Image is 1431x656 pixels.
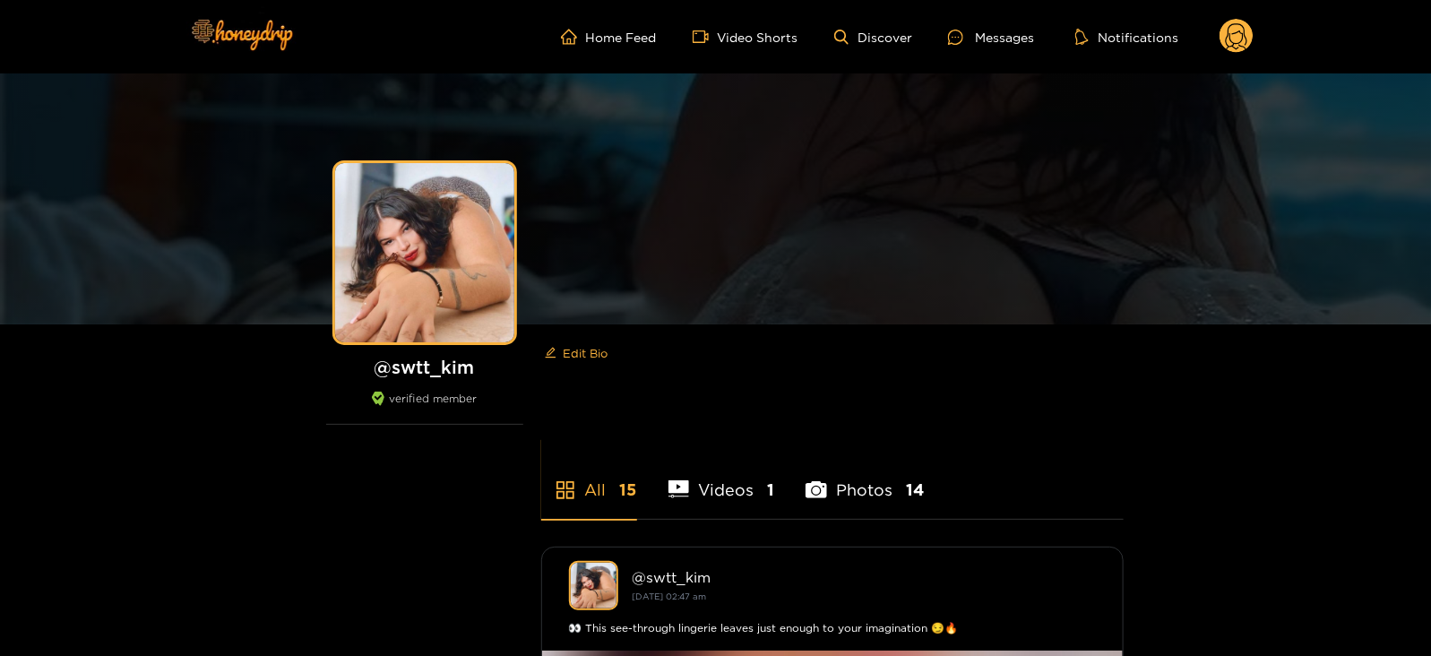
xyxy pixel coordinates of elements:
[541,339,612,367] button: editEdit Bio
[834,30,912,45] a: Discover
[564,344,608,362] span: Edit Bio
[767,479,774,501] span: 1
[620,479,637,501] span: 15
[693,29,718,45] span: video-camera
[633,569,1096,585] div: @ swtt_kim
[693,29,798,45] a: Video Shorts
[948,27,1034,47] div: Messages
[1070,28,1184,46] button: Notifications
[633,591,707,601] small: [DATE] 02:47 am
[545,347,556,360] span: edit
[555,479,576,501] span: appstore
[806,438,924,519] li: Photos
[541,438,637,519] li: All
[561,29,657,45] a: Home Feed
[906,479,924,501] span: 14
[569,561,618,610] img: swtt_kim
[569,619,1096,637] div: 👀 This see-through lingerie leaves just enough to your imagination 😏🔥
[326,392,523,425] div: verified member
[668,438,775,519] li: Videos
[326,356,523,378] h1: @ swtt_kim
[561,29,586,45] span: home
